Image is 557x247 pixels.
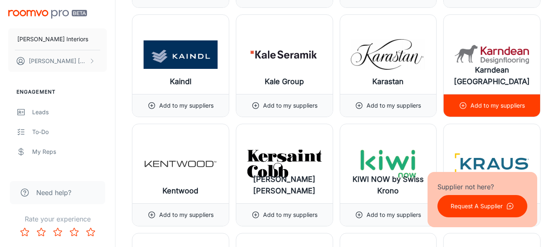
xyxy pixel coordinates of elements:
img: Roomvo PRO Beta [8,10,87,19]
p: Add to my suppliers [367,210,421,219]
p: Add to my suppliers [367,101,421,110]
p: Add to my suppliers [159,101,214,110]
img: Kersaint Cobb [247,147,322,180]
p: [PERSON_NAME] [PERSON_NAME] [29,56,87,66]
h6: Kentwood [162,185,198,197]
p: Supplier not here? [437,182,527,192]
div: To-do [32,127,107,136]
span: Need help? [36,188,71,198]
button: Rate 1 star [16,224,33,240]
button: Rate 4 star [66,224,82,240]
h6: Kale Group [265,76,304,87]
h6: Karastan [372,76,404,87]
button: [PERSON_NAME] Interiors [8,28,107,50]
img: Karndean USA [455,38,529,71]
img: KIWI NOW by Swiss Krono [351,147,425,180]
div: My Reps [32,147,107,156]
h6: Kaindl [170,76,191,87]
img: Kraus [455,147,529,180]
img: Karastan [351,38,425,71]
p: Rate your experience [7,214,108,224]
img: Kaindl [143,38,218,71]
button: Rate 2 star [33,224,49,240]
p: Add to my suppliers [159,210,214,219]
h6: Karndean [GEOGRAPHIC_DATA] [450,64,533,87]
img: Kentwood [143,147,218,180]
button: Rate 5 star [82,224,99,240]
h6: KIWI NOW by Swiss Krono [347,174,430,197]
p: Add to my suppliers [470,101,525,110]
div: Leads [32,108,107,117]
p: Add to my suppliers [263,210,317,219]
p: Request A Supplier [451,202,503,211]
p: [PERSON_NAME] Interiors [17,35,88,44]
img: Kale Group [247,38,322,71]
button: Rate 3 star [49,224,66,240]
button: [PERSON_NAME] [PERSON_NAME] [8,50,107,72]
p: Add to my suppliers [263,101,317,110]
h6: [PERSON_NAME] [PERSON_NAME] [243,174,326,197]
button: Request A Supplier [437,195,527,217]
